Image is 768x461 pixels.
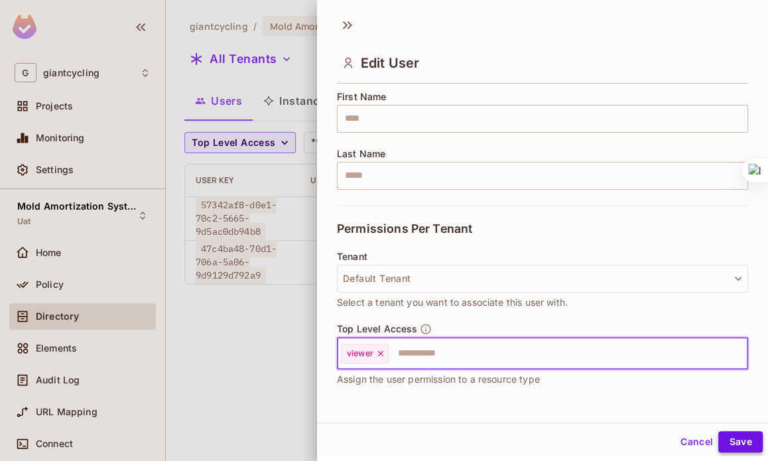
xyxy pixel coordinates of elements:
[337,149,385,159] span: Last Name
[361,55,419,71] span: Edit User
[341,344,389,363] div: viewer
[337,372,540,387] span: Assign the user permission to a resource type
[718,431,763,452] button: Save
[337,92,387,102] span: First Name
[337,265,748,293] button: Default Tenant
[337,251,367,262] span: Tenant
[337,222,472,235] span: Permissions Per Tenant
[347,348,373,359] span: viewer
[741,352,743,354] button: Open
[337,295,568,310] span: Select a tenant you want to associate this user with.
[675,431,718,452] button: Cancel
[337,324,417,334] span: Top Level Access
